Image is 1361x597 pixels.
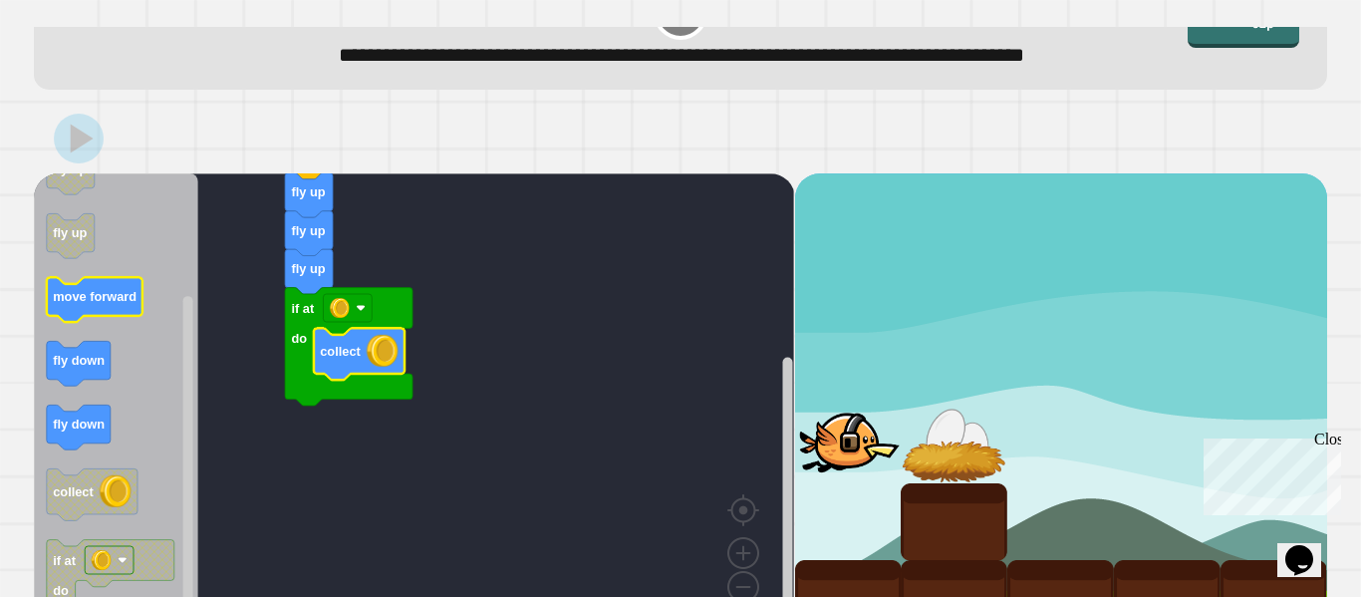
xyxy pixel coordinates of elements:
text: fly up [292,223,326,238]
text: do [292,331,308,346]
text: fly down [53,417,105,432]
text: collect [320,344,361,359]
iframe: chat widget [1277,517,1341,577]
text: collect [53,484,94,499]
text: if at [292,301,315,316]
text: fly up [292,184,326,199]
iframe: chat widget [1196,431,1341,515]
text: move forward [53,289,136,304]
text: fly up [292,261,326,276]
text: fly down [53,353,105,368]
text: fly up [53,225,87,240]
div: Chat with us now!Close [8,8,137,127]
text: if at [53,553,76,568]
